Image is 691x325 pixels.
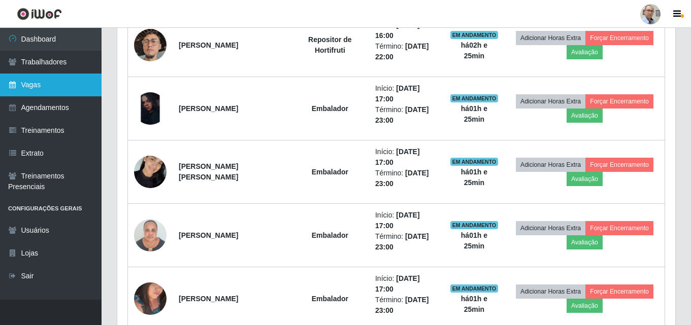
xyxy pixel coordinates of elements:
button: Adicionar Horas Extra [516,284,585,299]
strong: há 01 h e 25 min [461,168,487,187]
span: EM ANDAMENTO [450,221,499,229]
span: EM ANDAMENTO [450,31,499,39]
span: EM ANDAMENTO [450,284,499,293]
li: Término: [375,41,438,62]
strong: Embalador [312,231,348,239]
strong: há 02 h e 25 min [461,41,487,60]
img: 1746300240263.jpeg [134,16,167,74]
strong: Embalador [312,104,348,113]
strong: [PERSON_NAME] [179,104,238,113]
span: EM ANDAMENTO [450,94,499,102]
li: Início: [375,147,438,168]
button: Avaliação [567,109,603,123]
strong: [PERSON_NAME] [PERSON_NAME] [179,162,238,181]
strong: há 01 h e 25 min [461,231,487,250]
button: Avaliação [567,235,603,249]
button: Avaliação [567,299,603,313]
button: Adicionar Horas Extra [516,94,585,109]
strong: Embalador [312,168,348,176]
strong: [PERSON_NAME] [179,231,238,239]
button: Forçar Encerramento [585,31,653,45]
button: Forçar Encerramento [585,284,653,299]
img: 1704829522631.jpeg [134,92,167,125]
time: [DATE] 17:00 [375,211,420,230]
strong: [PERSON_NAME] [179,295,238,303]
li: Início: [375,210,438,231]
img: CoreUI Logo [17,8,62,20]
img: 1754358574764.jpeg [134,277,167,320]
li: Início: [375,273,438,295]
li: Término: [375,295,438,316]
button: Forçar Encerramento [585,158,653,172]
strong: Repositor de Hortifruti [308,35,352,54]
strong: Embalador [312,295,348,303]
img: 1733849599203.jpeg [134,213,167,257]
li: Início: [375,20,438,41]
button: Forçar Encerramento [585,221,653,235]
button: Forçar Encerramento [585,94,653,109]
strong: [PERSON_NAME] [179,41,238,49]
li: Término: [375,104,438,126]
button: Adicionar Horas Extra [516,158,585,172]
time: [DATE] 17:00 [375,84,420,103]
li: Término: [375,168,438,189]
li: Início: [375,83,438,104]
img: 1736860936757.jpeg [134,150,167,193]
li: Término: [375,231,438,252]
time: [DATE] 17:00 [375,274,420,293]
span: EM ANDAMENTO [450,158,499,166]
strong: há 01 h e 25 min [461,295,487,313]
button: Adicionar Horas Extra [516,221,585,235]
button: Avaliação [567,172,603,186]
time: [DATE] 17:00 [375,148,420,166]
button: Avaliação [567,45,603,59]
strong: há 01 h e 25 min [461,104,487,123]
button: Adicionar Horas Extra [516,31,585,45]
